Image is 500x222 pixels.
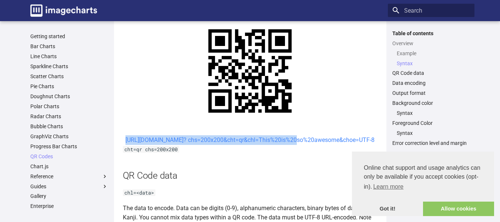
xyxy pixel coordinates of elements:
a: Background color [392,100,470,106]
input: Search [388,4,474,17]
a: Gallery [30,193,108,199]
a: Output format [392,90,470,96]
a: SDK & libraries [30,213,108,219]
a: Progress Bar Charts [30,143,108,150]
a: Radar Charts [30,113,108,120]
code: chl=<data> [123,189,155,196]
h2: QR Code data [123,169,377,182]
a: Scatter Charts [30,73,108,80]
a: GraphViz Charts [30,133,108,140]
a: Syntax [397,60,470,67]
a: [URL][DOMAIN_NAME]? chs=200x200&cht=qr&chl=This%20is%20so%20awesome&choe=UTF-8 [125,136,375,143]
img: chart [192,13,308,129]
a: Bar Charts [30,43,108,50]
label: Reference [30,173,108,180]
a: Example [397,50,470,57]
nav: Background color [392,110,470,116]
nav: Overview [392,50,470,67]
a: Bubble Charts [30,123,108,130]
label: Guides [30,183,108,190]
a: dismiss cookie message [352,202,423,216]
a: QR Codes [30,153,108,160]
span: Online chat support and usage analytics can only be available if you accept cookies (opt-in). [364,163,482,192]
a: Pie Charts [30,83,108,90]
nav: Foreground Color [392,130,470,136]
a: learn more about cookies [372,181,405,192]
a: Overview [392,40,470,47]
a: Polar Charts [30,103,108,110]
a: Getting started [30,33,108,40]
a: Doughnut Charts [30,93,108,100]
img: logo [30,4,97,17]
code: cht=qr chs=200x200 [123,146,179,153]
a: Error correction level and margin [392,140,470,146]
div: cookieconsent [352,152,494,216]
nav: Table of contents [388,30,474,147]
a: allow cookies [423,202,494,216]
a: Syntax [397,110,470,116]
a: Data encoding [392,80,470,86]
a: Line Charts [30,53,108,60]
a: Chart.js [30,163,108,170]
a: QR Code data [392,70,470,76]
a: Sparkline Charts [30,63,108,70]
a: Syntax [397,130,470,136]
label: Table of contents [388,30,474,37]
a: Foreground Color [392,120,470,126]
a: Image-Charts documentation [27,1,100,20]
a: Enterprise [30,203,108,209]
